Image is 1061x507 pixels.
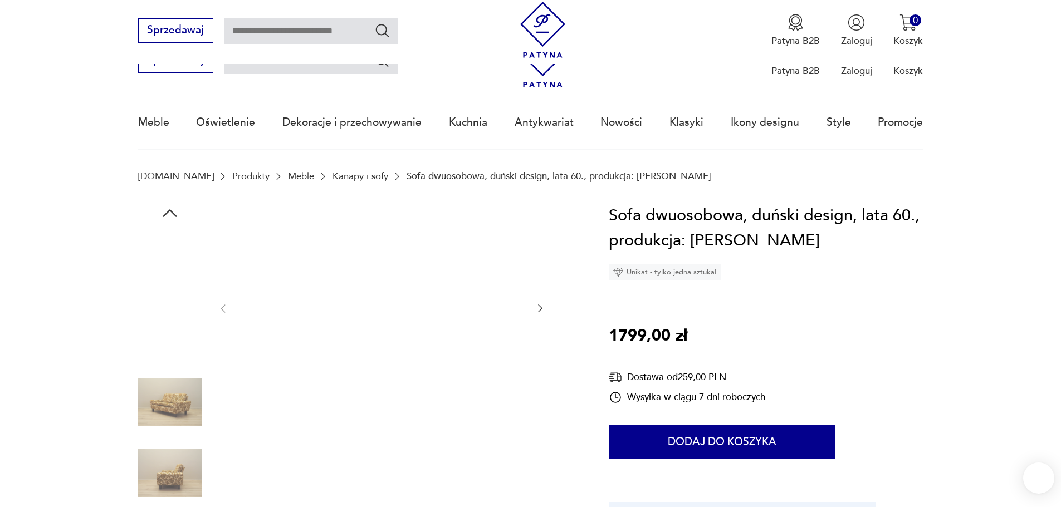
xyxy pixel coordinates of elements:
[771,14,820,47] button: Patyna B2B
[609,425,835,459] button: Dodaj do koszyka
[374,22,390,38] button: Szukaj
[787,14,804,31] img: Ikona medalu
[138,299,202,363] img: Zdjęcie produktu Sofa dwuosobowa, duński design, lata 60., produkcja: Dania
[138,27,213,36] a: Sprzedawaj
[771,35,820,47] p: Patyna B2B
[407,171,711,181] p: Sofa dwuosobowa, duński design, lata 60., produkcja: [PERSON_NAME]
[609,391,765,404] div: Wysyłka w ciągu 7 dni roboczych
[282,97,422,148] a: Dekoracje i przechowywanie
[232,171,270,181] a: Produkty
[138,171,214,181] a: [DOMAIN_NAME]
[841,14,872,47] button: Zaloguj
[196,97,255,148] a: Oświetlenie
[138,371,202,434] img: Zdjęcie produktu Sofa dwuosobowa, duński design, lata 60., produkcja: Dania
[138,441,202,505] img: Zdjęcie produktu Sofa dwuosobowa, duński design, lata 60., produkcja: Dania
[138,57,213,66] a: Sprzedawaj
[333,171,388,181] a: Kanapy i sofy
[138,229,202,292] img: Zdjęcie produktu Sofa dwuosobowa, duński design, lata 60., produkcja: Dania
[242,203,521,412] img: Zdjęcie produktu Sofa dwuosobowa, duński design, lata 60., produkcja: Dania
[848,14,865,31] img: Ikonka użytkownika
[731,97,799,148] a: Ikony designu
[771,14,820,47] a: Ikona medaluPatyna B2B
[609,203,923,254] h1: Sofa dwuosobowa, duński design, lata 60., produkcja: [PERSON_NAME]
[609,264,721,280] div: Unikat - tylko jedna sztuka!
[1023,462,1054,494] iframe: Smartsupp widget button
[613,267,623,277] img: Ikona diamentu
[515,2,571,58] img: Patyna - sklep z meblami i dekoracjami vintage
[893,14,923,47] button: 0Koszyk
[878,97,923,148] a: Promocje
[600,97,642,148] a: Nowości
[609,370,622,384] img: Ikona dostawy
[771,65,820,77] p: Patyna B2B
[669,97,703,148] a: Klasyki
[893,35,923,47] p: Koszyk
[899,14,917,31] img: Ikona koszyka
[841,65,872,77] p: Zaloguj
[910,14,921,26] div: 0
[609,370,765,384] div: Dostawa od 259,00 PLN
[841,35,872,47] p: Zaloguj
[609,323,687,349] p: 1799,00 zł
[138,97,169,148] a: Meble
[515,97,574,148] a: Antykwariat
[374,52,390,68] button: Szukaj
[449,97,487,148] a: Kuchnia
[288,171,314,181] a: Meble
[893,65,923,77] p: Koszyk
[827,97,851,148] a: Style
[138,18,213,43] button: Sprzedawaj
